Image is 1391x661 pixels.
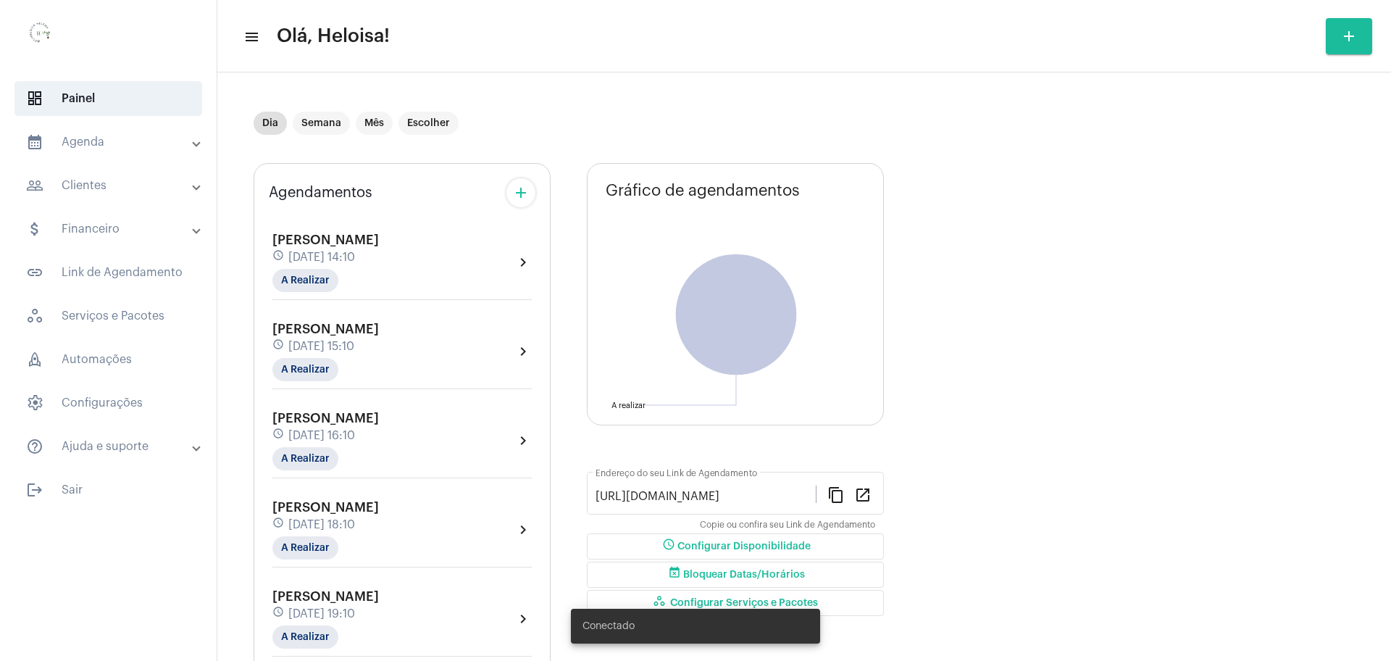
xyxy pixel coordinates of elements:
button: Configurar Serviços e Pacotes [587,590,884,616]
mat-panel-title: Ajuda e suporte [26,438,193,455]
mat-icon: add [512,184,530,201]
span: [DATE] 16:10 [288,429,355,442]
span: [PERSON_NAME] [272,412,379,425]
mat-icon: event_busy [666,566,683,583]
mat-icon: chevron_right [514,343,532,360]
span: [PERSON_NAME] [272,233,379,246]
span: Agendamentos [269,185,372,201]
span: [PERSON_NAME] [272,323,379,336]
span: Configurações [14,386,202,420]
mat-icon: schedule [272,606,285,622]
span: sidenav icon [26,394,43,412]
mat-icon: chevron_right [514,521,532,539]
mat-icon: schedule [272,249,285,265]
mat-expansion-panel-header: sidenav iconClientes [9,168,217,203]
span: Serviços e Pacotes [14,299,202,333]
span: Olá, Heloisa! [277,25,390,48]
input: Link [596,490,816,503]
span: Conectado [582,619,635,633]
mat-chip: Semana [293,112,350,135]
mat-icon: sidenav icon [26,481,43,499]
mat-icon: sidenav icon [26,177,43,194]
mat-icon: schedule [272,517,285,533]
mat-chip: A Realizar [272,447,338,470]
text: A realizar [611,402,646,410]
mat-icon: schedule [272,338,285,354]
mat-icon: sidenav icon [26,264,43,281]
mat-hint: Copie ou confira seu Link de Agendamento [700,520,875,531]
mat-icon: add [1340,28,1358,45]
button: Configurar Disponibilidade [587,533,884,560]
mat-panel-title: Clientes [26,177,193,194]
span: Gráfico de agendamentos [606,182,800,199]
mat-chip: A Realizar [272,536,338,560]
mat-icon: schedule [272,428,285,444]
mat-icon: chevron_right [514,432,532,449]
mat-chip: A Realizar [272,358,338,381]
button: Bloquear Datas/Horários [587,562,884,588]
mat-expansion-panel-header: sidenav iconFinanceiro [9,212,217,246]
span: sidenav icon [26,307,43,325]
span: Sair [14,473,202,507]
mat-expansion-panel-header: sidenav iconAgenda [9,125,217,159]
mat-chip: Dia [254,112,287,135]
span: sidenav icon [26,351,43,368]
span: [DATE] 19:10 [288,607,355,620]
mat-panel-title: Agenda [26,133,193,151]
mat-icon: chevron_right [514,254,532,271]
mat-chip: A Realizar [272,269,338,292]
span: [PERSON_NAME] [272,501,379,514]
mat-icon: open_in_new [854,486,872,503]
span: [DATE] 18:10 [288,518,355,531]
mat-chip: Escolher [398,112,459,135]
mat-chip: A Realizar [272,625,338,649]
mat-panel-title: Financeiro [26,220,193,238]
mat-icon: schedule [660,538,677,555]
span: Bloquear Datas/Horários [666,570,805,580]
mat-icon: sidenav icon [26,133,43,151]
mat-icon: content_copy [827,486,845,503]
mat-icon: sidenav icon [26,220,43,238]
span: [DATE] 15:10 [288,340,354,353]
mat-icon: sidenav icon [26,438,43,455]
span: Link de Agendamento [14,255,202,290]
mat-icon: sidenav icon [243,28,258,46]
mat-icon: chevron_right [514,610,532,628]
span: sidenav icon [26,90,43,107]
span: Automações [14,342,202,377]
img: 0d939d3e-dcd2-0964-4adc-7f8e0d1a206f.png [12,7,70,65]
span: Painel [14,81,202,116]
span: [PERSON_NAME] [272,590,379,603]
span: [DATE] 14:10 [288,251,355,264]
mat-expansion-panel-header: sidenav iconAjuda e suporte [9,429,217,464]
mat-chip: Mês [356,112,393,135]
span: Configurar Disponibilidade [660,541,811,552]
